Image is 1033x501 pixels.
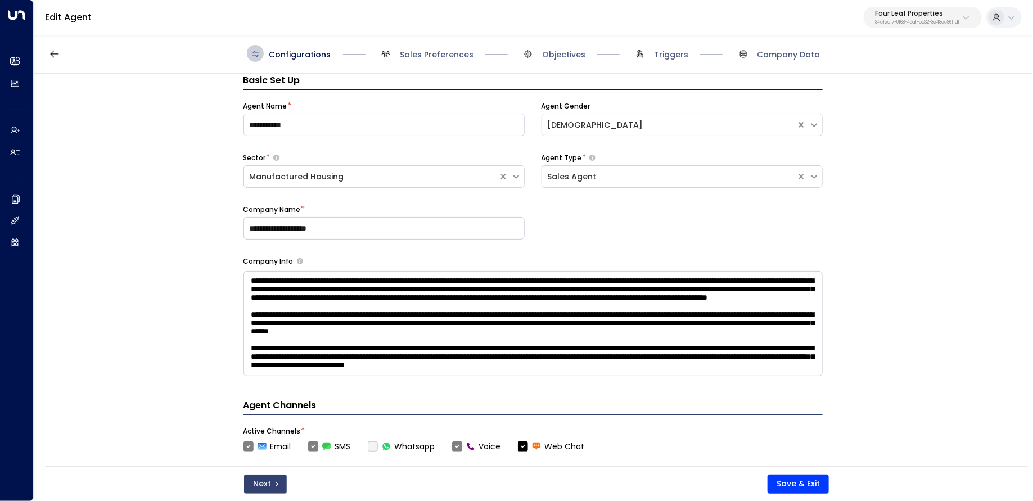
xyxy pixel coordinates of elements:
label: Agent Name [243,101,287,111]
label: Voice [452,441,501,453]
div: [DEMOGRAPHIC_DATA] [548,119,791,131]
div: To activate this channel, please go to the Integrations page [368,441,435,453]
a: Edit Agent [45,11,92,24]
div: Sales Agent [548,171,791,183]
button: Select whether your copilot will handle inquiries directly from leads or from brokers representin... [589,154,596,161]
h4: Agent Channels [243,399,823,415]
button: Provide a brief overview of your company, including your industry, products or services, and any ... [297,258,303,264]
span: Triggers [654,49,688,60]
label: Company Info [243,256,294,267]
h3: Basic Set Up [243,74,823,90]
span: Company Data [757,49,820,60]
label: SMS [308,441,351,453]
label: Agent Gender [542,101,590,111]
label: Email [243,441,291,453]
div: Manufactured Housing [250,171,493,183]
label: Active Channels [243,426,301,436]
button: Save & Exit [768,475,829,494]
label: Company Name [243,205,301,215]
label: Agent Type [542,153,582,163]
label: Whatsapp [368,441,435,453]
label: Web Chat [518,441,585,453]
label: Sector [243,153,266,163]
span: Objectives [542,49,585,60]
span: Configurations [269,49,331,60]
span: Sales Preferences [400,49,473,60]
p: Four Leaf Properties [875,10,959,17]
button: Select whether your copilot will handle inquiries directly from leads or from brokers representin... [273,154,279,161]
p: 34e1cd17-0f68-49af-bd32-3c48ce8611d1 [875,20,959,25]
button: Next [244,475,287,494]
button: Four Leaf Properties34e1cd17-0f68-49af-bd32-3c48ce8611d1 [864,7,982,28]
